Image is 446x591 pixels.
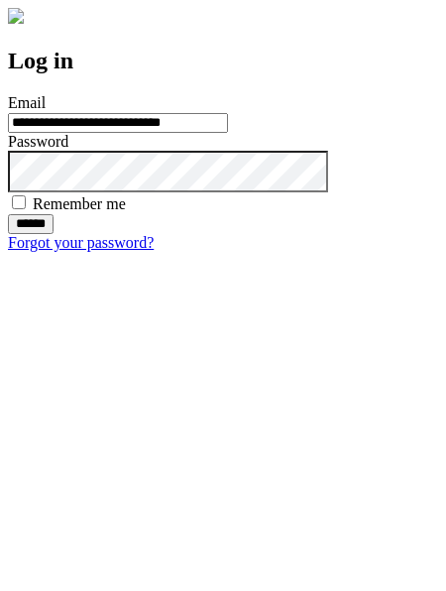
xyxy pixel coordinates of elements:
[8,8,24,24] img: logo-4e3dc11c47720685a147b03b5a06dd966a58ff35d612b21f08c02c0306f2b779.png
[8,48,438,74] h2: Log in
[8,94,46,111] label: Email
[8,133,68,150] label: Password
[8,234,154,251] a: Forgot your password?
[33,195,126,212] label: Remember me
